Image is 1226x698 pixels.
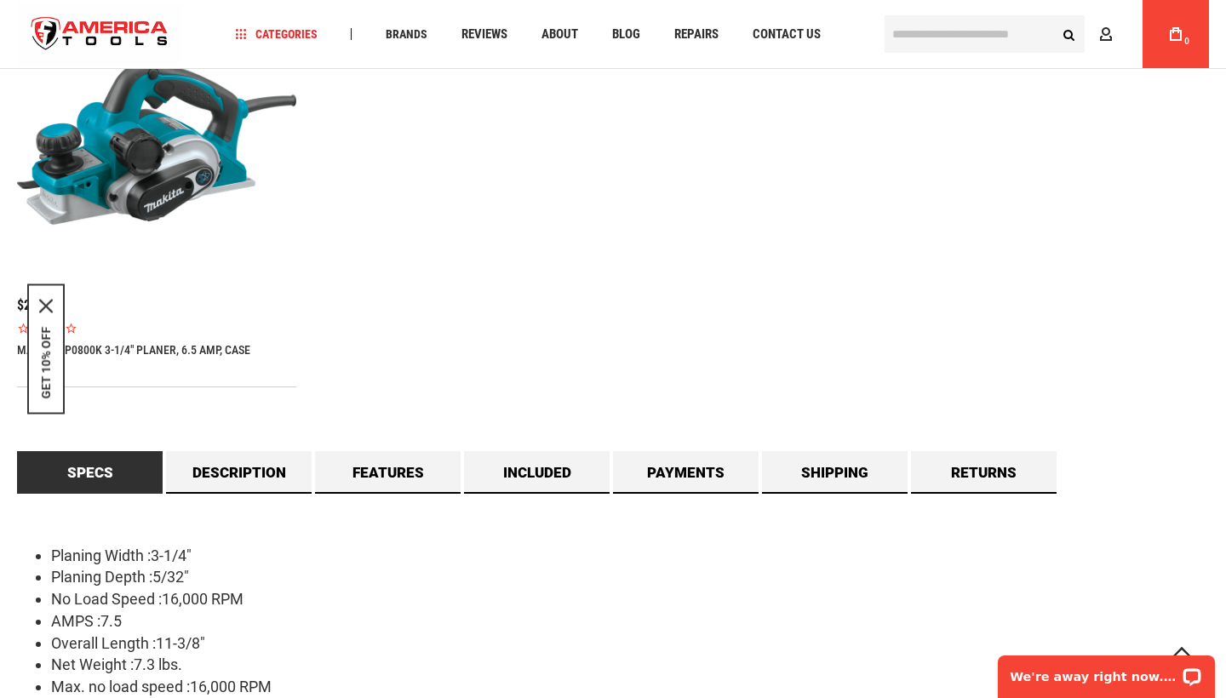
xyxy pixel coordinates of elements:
a: Description [166,451,312,494]
a: Categories [228,23,325,46]
a: store logo [17,3,182,66]
li: Net Weight :7.3 lbs. [51,654,1209,676]
a: About [534,23,586,46]
a: Features [315,451,461,494]
span: Contact Us [753,28,821,41]
a: Shipping [762,451,908,494]
li: AMPS :7.5 [51,610,1209,632]
li: Overall Length :11-3/8" [51,632,1209,655]
span: About [541,28,578,41]
span: Rated 0.0 out of 5 stars 0 reviews [17,322,296,335]
li: No Load Speed :16,000 RPM [51,588,1209,610]
a: Repairs [667,23,726,46]
a: Payments [613,451,759,494]
svg: close icon [39,300,53,313]
button: GET 10% OFF [39,327,53,399]
button: Search [1052,18,1085,50]
a: MAKITA KP0800K 3-1/4" PLANER, 6.5 AMP, CASE [17,343,250,357]
span: $222.67 [17,297,62,313]
iframe: LiveChat chat widget [987,644,1226,698]
button: Close [39,300,53,313]
span: Blog [612,28,640,41]
img: America Tools [17,3,182,66]
span: Reviews [461,28,507,41]
li: Planing Depth :5/32" [51,566,1209,588]
a: Included [464,451,610,494]
a: Brands [378,23,435,46]
a: Specs [17,451,163,494]
span: Categories [236,28,318,40]
a: Reviews [454,23,515,46]
li: Planing Width :3-1/4" [51,545,1209,567]
span: Repairs [674,28,719,41]
span: Brands [386,28,427,40]
span: 0 [1184,37,1189,46]
a: Contact Us [745,23,828,46]
li: Max. no load speed :16,000 RPM [51,676,1209,698]
a: Returns [911,451,1057,494]
a: Blog [604,23,648,46]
